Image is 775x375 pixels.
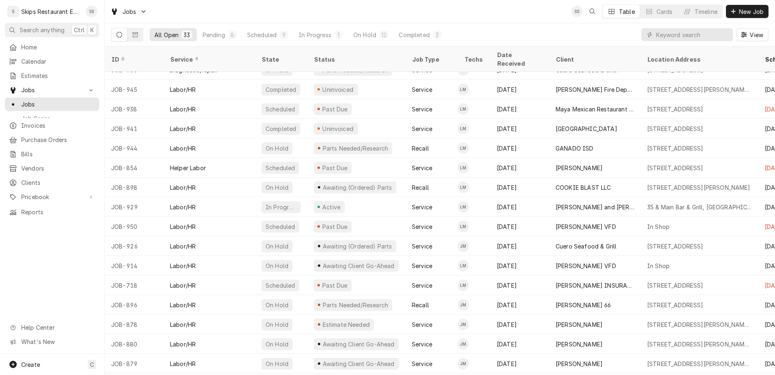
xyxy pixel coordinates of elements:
[5,69,99,82] a: Estimates
[21,193,83,201] span: Pricebook
[261,55,301,64] div: State
[5,190,99,204] a: Go to Pricebook
[647,262,670,270] div: In Shop
[230,31,235,39] div: 8
[265,340,289,348] div: On Hold
[556,320,603,329] div: [PERSON_NAME]
[490,236,549,256] div: [DATE]
[619,7,635,16] div: Table
[170,183,196,192] div: Labor/HR
[5,162,99,175] a: Vendors
[556,55,632,64] div: Client
[265,281,296,290] div: Scheduled
[5,98,99,111] a: Jobs
[105,178,163,197] div: JOB-898
[21,135,95,144] span: Purchase Orders
[490,80,549,99] div: [DATE]
[21,361,40,368] span: Create
[322,281,349,290] div: Past Due
[5,40,99,54] a: Home
[647,340,752,348] div: [STREET_ADDRESS][PERSON_NAME][PERSON_NAME]
[490,354,549,373] div: [DATE]
[105,80,163,99] div: JOB-945
[105,334,163,354] div: JOB-880
[647,359,752,368] div: [STREET_ADDRESS][PERSON_NAME][PERSON_NAME]
[571,6,583,17] div: SS
[695,7,717,16] div: Timeline
[412,262,432,270] div: Service
[5,83,99,97] a: Go to Jobs
[647,203,752,211] div: 35 & Main Bar & Grill, [GEOGRAPHIC_DATA], [GEOGRAPHIC_DATA] 77990
[381,31,386,39] div: 12
[322,262,395,270] div: Awaiting Client Go-Ahead
[490,275,549,295] div: [DATE]
[203,31,225,39] div: Pending
[490,197,549,217] div: [DATE]
[21,337,94,346] span: What's New
[299,31,331,39] div: In Progress
[458,221,469,232] div: LM
[556,222,616,231] div: [PERSON_NAME] VFD
[412,124,432,133] div: Service
[5,112,99,125] a: Job Series
[458,201,469,213] div: LM
[458,142,469,154] div: LM
[458,123,469,134] div: LM
[458,142,469,154] div: Longino Monroe's Avatar
[726,5,768,18] button: New Job
[490,256,549,275] div: [DATE]
[412,301,429,309] div: Recall
[412,281,432,290] div: Service
[497,51,541,68] div: Date Received
[21,7,81,16] div: Skips Restaurant Equipment
[458,123,469,134] div: Longino Monroe's Avatar
[5,133,99,146] a: Purchase Orders
[170,55,247,64] div: Service
[5,119,99,132] a: Invoices
[556,105,634,113] div: Maya Mexican Restaurant - Cuero
[571,6,583,17] div: Shan Skipper's Avatar
[322,340,395,348] div: Awaiting Client Go-Ahead
[105,99,163,119] div: JOB-938
[412,55,451,64] div: Job Type
[105,236,163,256] div: JOB-926
[247,31,277,39] div: Scheduled
[5,147,99,161] a: Bills
[105,158,163,178] div: JOB-854
[458,84,469,95] div: LM
[490,178,549,197] div: [DATE]
[86,6,97,17] div: Shan Skipper's Avatar
[647,222,670,231] div: In Shop
[490,315,549,334] div: [DATE]
[314,55,397,64] div: Status
[490,138,549,158] div: [DATE]
[490,217,549,236] div: [DATE]
[647,281,704,290] div: [STREET_ADDRESS]
[458,280,469,291] div: Longino Monroe's Avatar
[265,222,296,231] div: Scheduled
[322,301,389,309] div: Parts Needed/Research
[21,150,95,158] span: Bills
[458,162,469,173] div: Longino Monroe's Avatar
[265,183,289,192] div: On Hold
[21,208,95,216] span: Reports
[458,319,469,330] div: Jason Marroquin's Avatar
[321,203,342,211] div: Active
[5,335,99,348] a: Go to What's New
[170,359,196,368] div: Labor/HR
[322,85,355,94] div: Uninvoiced
[265,242,289,251] div: On Hold
[105,119,163,138] div: JOB-941
[399,31,429,39] div: Completed
[647,55,750,64] div: Location Address
[322,164,349,172] div: Past Due
[353,31,376,39] div: On Hold
[21,323,94,332] span: Help Center
[123,7,136,16] span: Jobs
[647,164,704,172] div: [STREET_ADDRESS]
[5,23,99,37] button: Search anythingCtrlK
[556,242,616,251] div: Cuero Seafood & Grill
[5,176,99,189] a: Clients
[647,320,752,329] div: [STREET_ADDRESS][PERSON_NAME][PERSON_NAME]
[21,178,95,187] span: Clients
